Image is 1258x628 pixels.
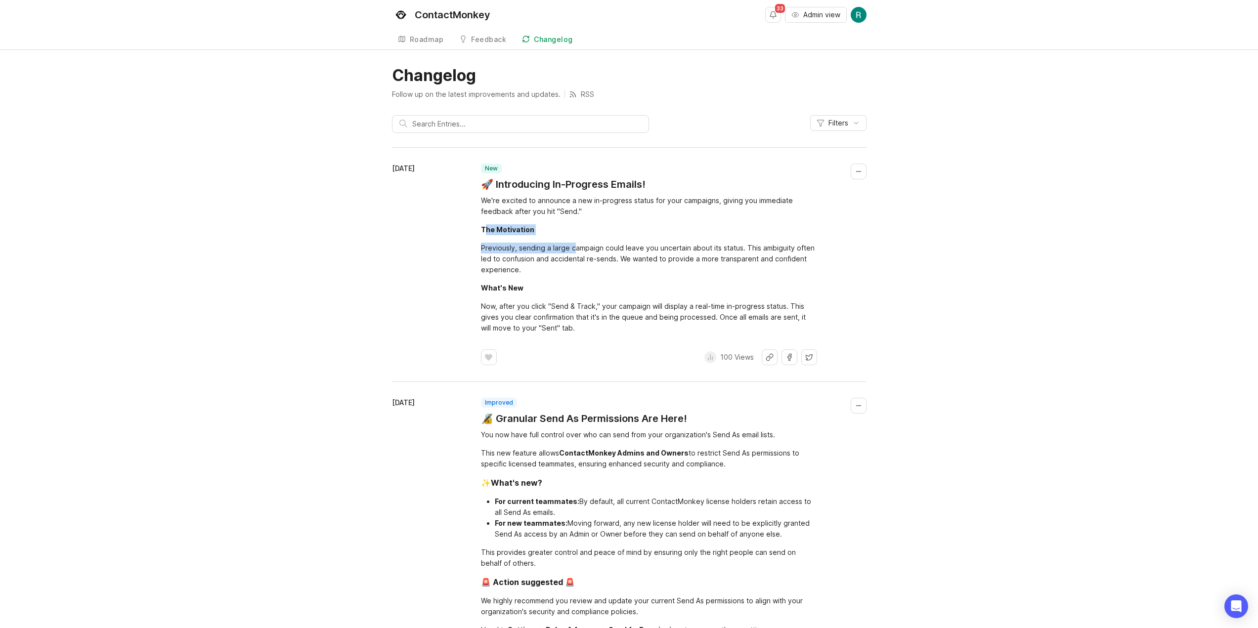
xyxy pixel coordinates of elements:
[453,30,512,50] a: Feedback
[412,119,642,129] input: Search Entries...
[762,349,778,365] button: Share link
[803,10,840,20] span: Admin view
[471,36,506,43] div: Feedback
[481,595,817,617] div: We highly recommend you review and update your current Send As permissions to align with your org...
[481,448,817,469] div: This new feature allows to restrict Send As permissions to specific licensed teammates, ensuring ...
[569,89,594,99] a: RSS
[485,165,498,172] p: new
[495,496,817,518] li: By default, all current ContactMonkey license holders retain access to all Send As emails.
[851,7,867,23] img: Rowan Naylor
[392,398,415,407] time: [DATE]
[801,349,817,365] button: Share on X
[491,478,542,488] div: What's new?
[810,115,867,131] button: Filters
[481,547,817,569] div: This provides greater control and peace of mind by ensuring only the right people can send on beh...
[415,10,490,20] div: ContactMonkey
[495,518,817,540] li: Moving forward, any new license holder will need to be explicitly granted Send As access by an Ad...
[410,36,444,43] div: Roadmap
[775,4,785,13] span: 33
[481,576,575,588] div: 🚨 Action suggested 🚨
[481,225,534,234] div: The Motivation
[851,164,867,179] button: Collapse changelog entry
[495,519,567,527] div: For new teammates:
[481,284,523,292] div: What's New
[392,30,450,50] a: Roadmap
[534,36,573,43] div: Changelog
[392,164,415,172] time: [DATE]
[392,89,561,99] p: Follow up on the latest improvements and updates.
[785,7,847,23] button: Admin view
[392,6,410,24] img: ContactMonkey logo
[495,497,579,505] div: For current teammates:
[581,89,594,99] p: RSS
[851,398,867,414] button: Collapse changelog entry
[481,301,817,334] div: Now, after you click "Send & Track," your campaign will display a real-time in-progress status. T...
[720,352,754,362] p: 100 Views
[516,30,579,50] a: Changelog
[392,66,867,85] h1: Changelog
[828,118,848,128] span: Filters
[781,349,797,365] button: Share on Facebook
[481,195,817,217] div: We're excited to announce a new in-progress status for your campaigns, giving you immediate feedb...
[481,412,687,425] a: 🔏 Granular Send As Permissions Are Here!
[765,7,781,23] button: Notifications
[1224,594,1248,618] div: Open Intercom Messenger
[559,449,689,457] div: ContactMonkey Admins and Owners
[481,243,817,275] div: Previously, sending a large campaign could leave you uncertain about its status. This ambiguity o...
[481,429,817,440] div: You now have full control over who can send from your organization's Send As email lists.
[481,477,542,489] div: ✨
[481,177,646,191] a: 🚀 Introducing In-Progress Emails!
[485,399,513,407] p: improved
